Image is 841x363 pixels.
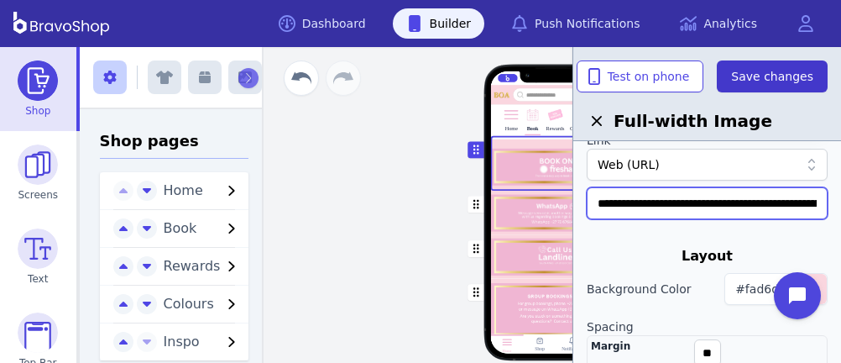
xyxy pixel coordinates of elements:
[157,181,249,201] button: Home
[735,282,783,296] span: #fad6df
[546,126,565,132] div: Rewards
[587,246,828,266] div: Layout
[666,8,770,39] a: Analytics
[731,68,813,85] span: Save changes
[28,272,48,286] span: Text
[25,104,50,118] span: Shop
[717,60,828,92] button: Save changes
[18,188,59,202] span: Screens
[598,156,799,173] div: Web (URL)
[13,12,109,35] img: BravoShop
[393,8,485,39] a: Builder
[164,220,197,236] span: Book
[587,318,828,335] label: Spacing
[591,68,690,85] span: Test on phone
[157,332,249,352] button: Inspo
[570,126,587,132] div: Colours
[498,8,653,39] a: Push Notifications
[157,256,249,276] button: Rewards
[157,294,249,314] button: Colours
[164,182,203,198] span: Home
[535,346,545,352] div: Shop
[577,60,704,92] button: Test on phone
[527,126,539,132] div: Book
[157,218,249,239] button: Book
[164,258,221,274] span: Rewards
[100,129,249,159] h3: Shop pages
[587,109,828,133] h2: Full-width Image
[724,273,828,305] button: #fad6df
[505,126,518,132] div: Home
[265,8,379,39] a: Dashboard
[164,334,200,350] span: Inspo
[164,296,214,312] span: Colours
[587,281,692,297] label: Background Color
[562,346,582,352] div: Notifations
[502,349,511,353] div: Home
[591,339,630,353] div: Margin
